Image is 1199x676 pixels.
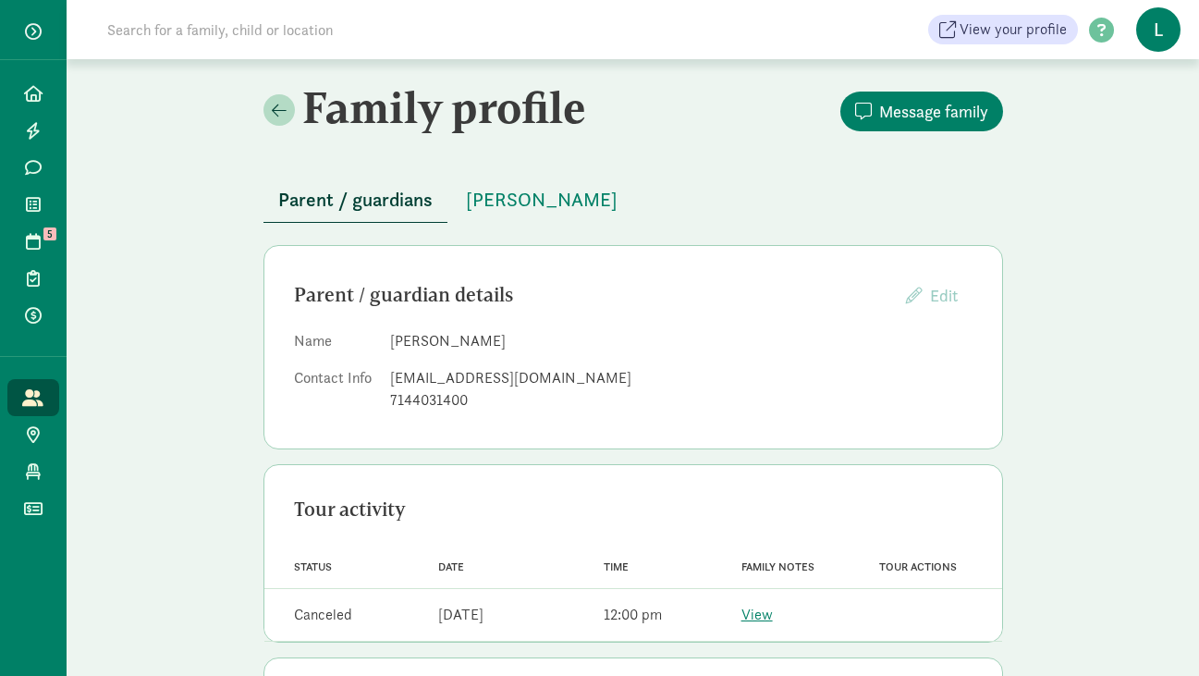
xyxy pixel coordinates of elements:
a: View [741,605,773,624]
div: Tour activity [294,495,973,524]
a: [PERSON_NAME] [451,190,632,211]
span: Time [604,560,629,573]
dd: [PERSON_NAME] [390,330,973,352]
span: Date [438,560,464,573]
span: Status [294,560,332,573]
h2: Family profile [263,81,630,133]
span: Family notes [741,560,814,573]
div: 12:00 pm [604,604,662,626]
a: Parent / guardians [263,190,447,211]
span: [PERSON_NAME] [466,185,618,215]
span: 5 [43,227,56,240]
iframe: Chat Widget [1107,587,1199,676]
dt: Contact Info [294,367,375,419]
button: [PERSON_NAME] [451,178,632,222]
dt: Name [294,330,375,360]
a: 5 [7,223,59,260]
span: L [1136,7,1181,52]
button: Parent / guardians [263,178,447,223]
div: 7144031400 [390,389,973,412]
span: Message family [879,99,988,124]
a: View your profile [928,15,1078,44]
button: Edit [891,276,973,315]
div: [DATE] [438,604,483,626]
div: Canceled [294,604,352,626]
div: [EMAIL_ADDRESS][DOMAIN_NAME] [390,367,973,389]
span: Parent / guardians [278,185,433,215]
span: Tour actions [879,560,957,573]
div: Parent / guardian details [294,280,891,310]
span: Edit [930,285,958,306]
button: Message family [840,92,1003,131]
span: View your profile [960,18,1067,41]
input: Search for a family, child or location [96,11,615,48]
